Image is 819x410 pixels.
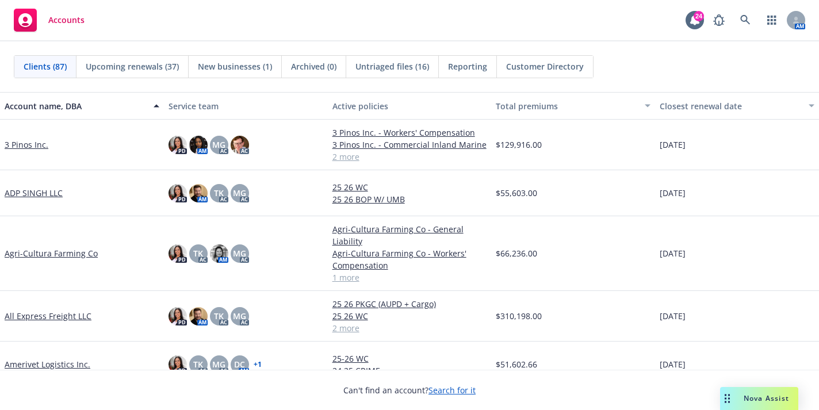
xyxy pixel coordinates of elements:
[491,92,655,120] button: Total premiums
[328,92,492,120] button: Active policies
[291,60,336,72] span: Archived (0)
[169,244,187,263] img: photo
[660,247,686,259] span: [DATE]
[660,310,686,322] span: [DATE]
[212,358,225,370] span: MG
[193,247,203,259] span: TK
[506,60,584,72] span: Customer Directory
[720,387,734,410] div: Drag to move
[720,387,798,410] button: Nova Assist
[193,358,203,370] span: TK
[233,187,246,199] span: MG
[254,361,262,368] a: + 1
[5,247,98,259] a: Agri-Cultura Farming Co
[332,223,487,247] a: Agri-Cultura Farming Co - General Liability
[496,310,542,322] span: $310,198.00
[496,100,638,112] div: Total premiums
[169,100,323,112] div: Service team
[694,11,704,21] div: 24
[5,100,147,112] div: Account name, DBA
[760,9,783,32] a: Switch app
[233,247,246,259] span: MG
[734,9,757,32] a: Search
[660,187,686,199] span: [DATE]
[212,139,225,151] span: MG
[332,247,487,271] a: Agri-Cultura Farming Co - Workers' Compensation
[660,358,686,370] span: [DATE]
[332,322,487,334] a: 2 more
[233,310,246,322] span: MG
[169,307,187,325] img: photo
[496,187,537,199] span: $55,603.00
[5,139,48,151] a: 3 Pinos Inc.
[169,355,187,374] img: photo
[428,385,476,396] a: Search for it
[332,181,487,193] a: 25 26 WC
[234,358,245,370] span: DC
[448,60,487,72] span: Reporting
[198,60,272,72] span: New businesses (1)
[332,271,487,283] a: 1 more
[189,184,208,202] img: photo
[332,365,487,377] a: 24 25 CRIME
[169,184,187,202] img: photo
[214,187,224,199] span: TK
[496,358,537,370] span: $51,602.66
[48,16,85,25] span: Accounts
[5,358,90,370] a: Amerivet Logistics Inc.
[355,60,429,72] span: Untriaged files (16)
[496,247,537,259] span: $66,236.00
[332,298,487,310] a: 25 26 PKGC (AUPD + Cargo)
[332,352,487,365] a: 25-26 WC
[332,100,487,112] div: Active policies
[189,307,208,325] img: photo
[164,92,328,120] button: Service team
[660,100,802,112] div: Closest renewal date
[214,310,224,322] span: TK
[332,310,487,322] a: 25 26 WC
[707,9,730,32] a: Report a Bug
[332,151,487,163] a: 2 more
[24,60,67,72] span: Clients (87)
[9,4,89,36] a: Accounts
[231,136,249,154] img: photo
[332,193,487,205] a: 25 26 BOP W/ UMB
[660,139,686,151] span: [DATE]
[86,60,179,72] span: Upcoming renewals (37)
[343,384,476,396] span: Can't find an account?
[210,244,228,263] img: photo
[5,310,91,322] a: All Express Freight LLC
[744,393,789,403] span: Nova Assist
[332,127,487,139] a: 3 Pinos Inc. - Workers' Compensation
[5,187,63,199] a: ADP SINGH LLC
[169,136,187,154] img: photo
[189,136,208,154] img: photo
[655,92,819,120] button: Closest renewal date
[496,139,542,151] span: $129,916.00
[332,139,487,151] a: 3 Pinos Inc. - Commercial Inland Marine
